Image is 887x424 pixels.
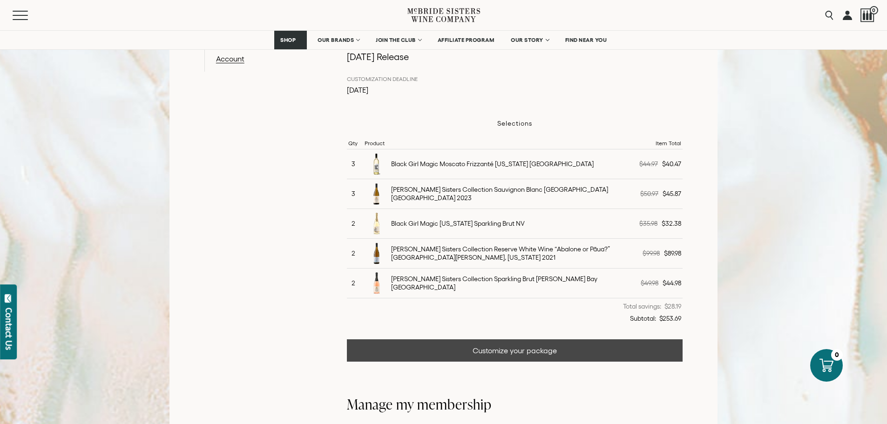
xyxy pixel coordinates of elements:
div: 0 [831,349,843,361]
span: OUR BRANDS [318,37,354,43]
span: FIND NEAR YOU [565,37,607,43]
div: Contact Us [4,308,14,350]
span: 0 [870,6,878,14]
span: JOIN THE CLUB [376,37,416,43]
span: OUR STORY [511,37,543,43]
a: JOIN THE CLUB [370,31,427,49]
a: AFFILIATE PROGRAM [432,31,501,49]
button: Mobile Menu Trigger [13,11,46,20]
a: FIND NEAR YOU [559,31,613,49]
a: SHOP [274,31,307,49]
a: OUR STORY [505,31,555,49]
a: OUR BRANDS [311,31,365,49]
span: AFFILIATE PROGRAM [438,37,494,43]
span: SHOP [280,37,296,43]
